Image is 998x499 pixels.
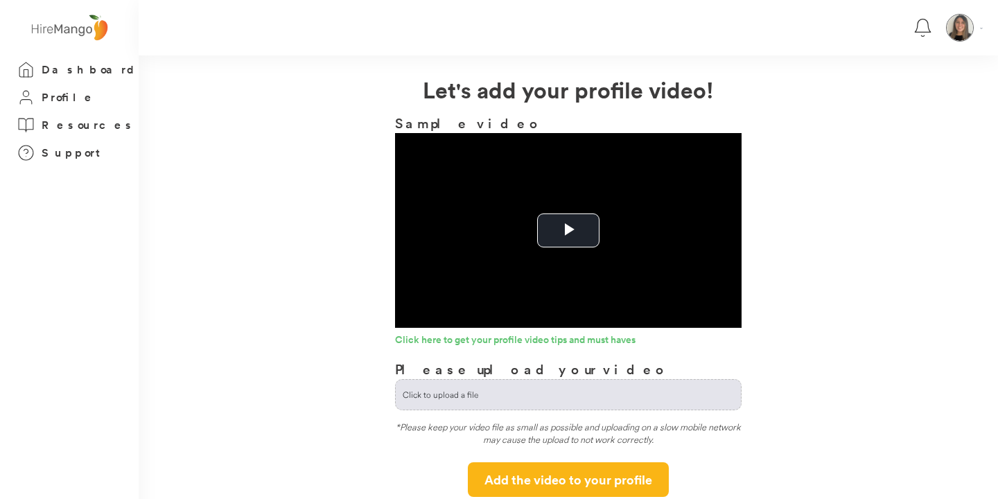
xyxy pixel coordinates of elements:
[395,133,742,328] div: Video Player
[395,335,742,349] a: Click here to get your profile video tips and must haves
[42,116,135,134] h3: Resources
[980,28,983,29] img: Vector
[42,89,96,106] h3: Profile
[947,15,973,41] img: Captura%20de%20Pantalla%202022-01-16%20a%20la%28s%29%2010.09.44%20a.%C2%A0m..png
[395,421,742,452] div: *Please keep your video file as small as possible and uploading on a slow mobile network may caus...
[468,462,669,497] button: Add the video to your profile
[42,144,107,161] h3: Support
[395,113,742,133] h3: Sample video
[139,73,998,106] h2: Let's add your profile video!
[395,359,669,379] h3: Please upload your video
[42,61,139,78] h3: Dashboard
[27,12,112,44] img: logo%20-%20hiremango%20gray.png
